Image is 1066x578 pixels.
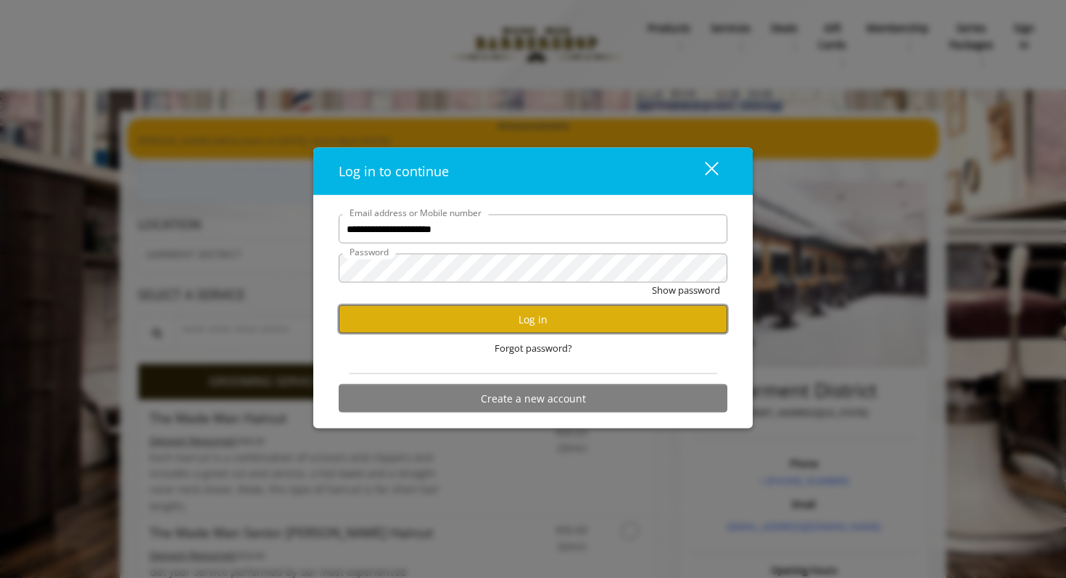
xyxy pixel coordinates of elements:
button: Create a new account [339,384,727,413]
label: Password [342,245,396,259]
span: Log in to continue [339,162,449,180]
button: close dialog [678,157,727,186]
button: Show password [652,283,720,298]
span: Forgot password? [495,341,572,356]
label: Email address or Mobile number [342,206,489,220]
div: close dialog [688,160,717,182]
input: Email address or Mobile number [339,215,727,244]
input: Password [339,254,727,283]
button: Log in [339,305,727,334]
